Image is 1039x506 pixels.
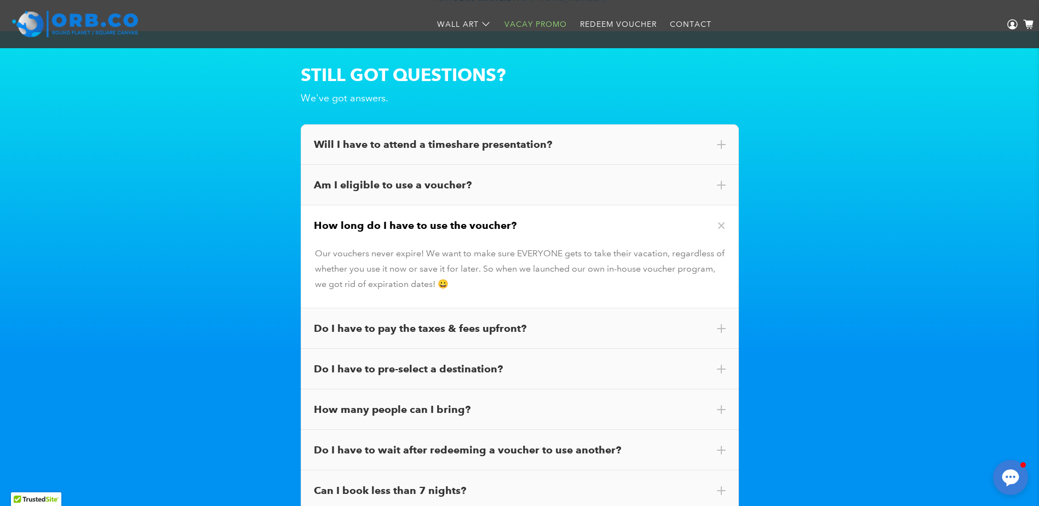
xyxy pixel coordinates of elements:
a: Wall Art [430,10,498,39]
div: How many people can I bring? [301,389,739,430]
div: Will I have to attend a timeshare presentation? [301,124,739,165]
div: Will I have to attend a timeshare presentation? [314,137,726,152]
div: Do I have to wait after redeeming a voucher to use another? [301,430,739,470]
h2: STILL GOT QUESTIONS? [301,64,739,85]
div: How long do I have to use the voucher? [301,205,739,246]
div: Am I eligible to use a voucher? [314,178,726,192]
div: Am I eligible to use a voucher? [301,165,739,205]
a: Redeem Voucher [573,10,663,39]
div: Our vouchers never expire! We want to make sure EVERYONE gets to take their vacation, regardless ... [315,246,725,292]
div: How many people can I bring? [314,403,726,417]
div: How long do I have to use the voucher? [314,219,726,233]
div: Do I have to wait after redeeming a voucher to use another? [314,443,726,457]
div: Do I have to pay the taxes & fees upfront? [301,308,739,349]
div: Can I book less than 7 nights? [314,484,726,498]
div: Do I have to pre-select a destination? [314,362,726,376]
div: Do I have to pay the taxes & fees upfront? [314,321,726,336]
button: Open chat window [993,460,1028,495]
a: Contact [663,10,718,39]
div: Do I have to pre-select a destination? [301,349,739,389]
a: Vacay Promo [498,10,573,39]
